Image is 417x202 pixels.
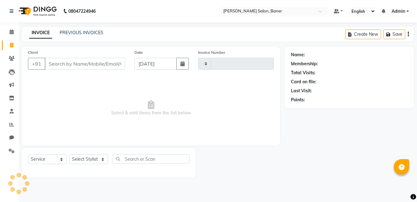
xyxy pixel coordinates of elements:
[16,2,58,20] img: logo
[28,58,45,70] button: +91
[28,50,38,55] label: Client
[45,58,125,70] input: Search by Name/Mobile/Email/Code
[29,27,52,39] a: INVOICE
[291,70,315,76] div: Total Visits:
[383,30,405,39] button: Save
[291,97,305,103] div: Points:
[392,8,405,15] span: Admin
[291,61,318,67] div: Membership:
[113,154,189,164] input: Search or Scan
[68,2,96,20] b: 08047224946
[134,50,143,55] label: Date
[198,50,225,55] label: Invoice Number
[60,30,103,35] a: PREVIOUS INVOICES
[291,52,305,58] div: Name:
[345,30,381,39] button: Create New
[391,177,411,196] iframe: chat widget
[291,79,316,85] div: Card on file:
[28,77,274,139] span: Select & add items from the list below
[291,88,312,94] div: Last Visit:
